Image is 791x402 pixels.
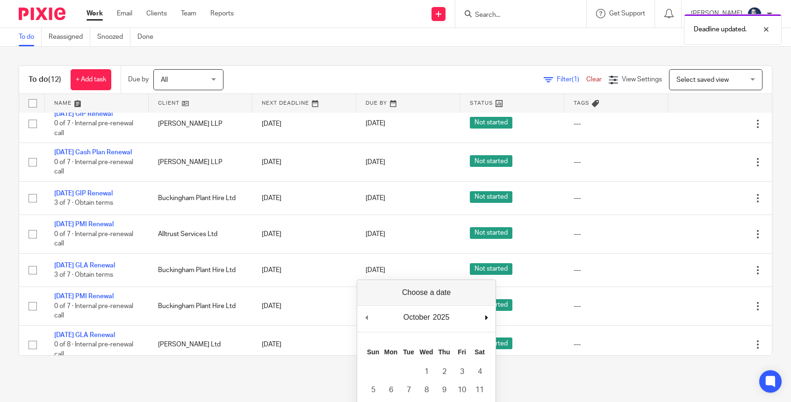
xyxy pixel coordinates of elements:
span: 3 of 7 · Obtain terms [54,272,113,278]
p: Due by [128,75,149,84]
abbr: Tuesday [403,348,414,356]
a: Team [181,9,196,18]
a: [DATE] PMI Renewal [54,293,114,300]
button: Previous Month [362,310,371,324]
span: Not started [470,227,512,239]
div: --- [574,194,659,203]
span: [DATE] [366,231,385,237]
button: Next Month [482,310,491,324]
abbr: Wednesday [420,348,433,356]
span: [DATE] [366,267,385,273]
td: Alltrust Services Ltd [149,215,252,253]
span: 0 of 7 · Internal pre-renewal call [54,121,133,137]
td: [DATE] [252,253,356,287]
span: View Settings [622,76,662,83]
a: To do [19,28,42,46]
td: [PERSON_NAME] LLP [149,143,252,181]
button: 8 [417,381,435,399]
span: 0 of 7 · Internal pre-renewal call [54,159,133,175]
td: [PERSON_NAME] Ltd [149,325,252,364]
div: --- [574,119,659,129]
button: 11 [471,381,489,399]
td: Buckingham Plant Hire Ltd [149,253,252,287]
span: 3 of 7 · Obtain terms [54,200,113,206]
td: Buckingham Plant Hire Ltd [149,181,252,215]
td: [DATE] [252,181,356,215]
button: 9 [435,381,453,399]
a: Email [117,9,132,18]
span: All [161,77,168,83]
a: [DATE] GIP Renewal [54,111,113,117]
a: [DATE] PMI Renewal [54,221,114,228]
div: --- [574,301,659,311]
td: [DATE] [252,104,356,143]
p: Deadline updated. [694,25,747,34]
div: --- [574,340,659,349]
abbr: Monday [384,348,397,356]
img: Pixie [19,7,65,20]
td: [DATE] [252,287,356,325]
a: [DATE] GLA Renewal [54,332,115,338]
button: 7 [400,381,417,399]
button: 1 [417,363,435,381]
div: --- [574,158,659,167]
a: Snoozed [97,28,130,46]
a: Reports [210,9,234,18]
span: Select saved view [676,77,729,83]
span: 0 of 8 · Internal pre-renewal call [54,341,133,358]
a: Clients [146,9,167,18]
div: --- [574,230,659,239]
td: [PERSON_NAME] LLP [149,104,252,143]
span: (1) [572,76,579,83]
td: [DATE] [252,143,356,181]
span: [DATE] [366,195,385,201]
abbr: Saturday [475,348,485,356]
span: Tags [574,100,590,106]
span: Not started [470,263,512,275]
a: Reassigned [49,28,90,46]
a: Clear [586,76,602,83]
a: [DATE] Cash Plan Renewal [54,149,132,156]
abbr: Thursday [438,348,450,356]
button: 3 [453,363,471,381]
span: Not started [470,191,512,203]
img: Paul%20corporate%20headshot.jpg [747,7,762,22]
div: 2025 [431,310,451,324]
span: 0 of 7 · Internal pre-renewal call [54,231,133,247]
button: 6 [382,381,400,399]
button: 2 [435,363,453,381]
span: 0 of 7 · Internal pre-renewal call [54,303,133,319]
a: Done [137,28,160,46]
span: [DATE] [366,121,385,127]
a: + Add task [71,69,111,90]
span: [DATE] [366,159,385,165]
button: 10 [453,381,471,399]
a: [DATE] GLA Renewal [54,262,115,269]
button: 5 [364,381,382,399]
abbr: Sunday [367,348,379,356]
td: [DATE] [252,215,356,253]
span: Not started [470,155,512,167]
span: Filter [557,76,586,83]
a: [DATE] GIP Renewal [54,190,113,197]
td: [DATE] [252,325,356,364]
span: (12) [48,76,61,83]
h1: To do [29,75,61,85]
td: Buckingham Plant Hire Ltd [149,287,252,325]
div: October [402,310,431,324]
span: Not started [470,117,512,129]
abbr: Friday [458,348,466,356]
div: --- [574,266,659,275]
a: Work [86,9,103,18]
button: 4 [471,363,489,381]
